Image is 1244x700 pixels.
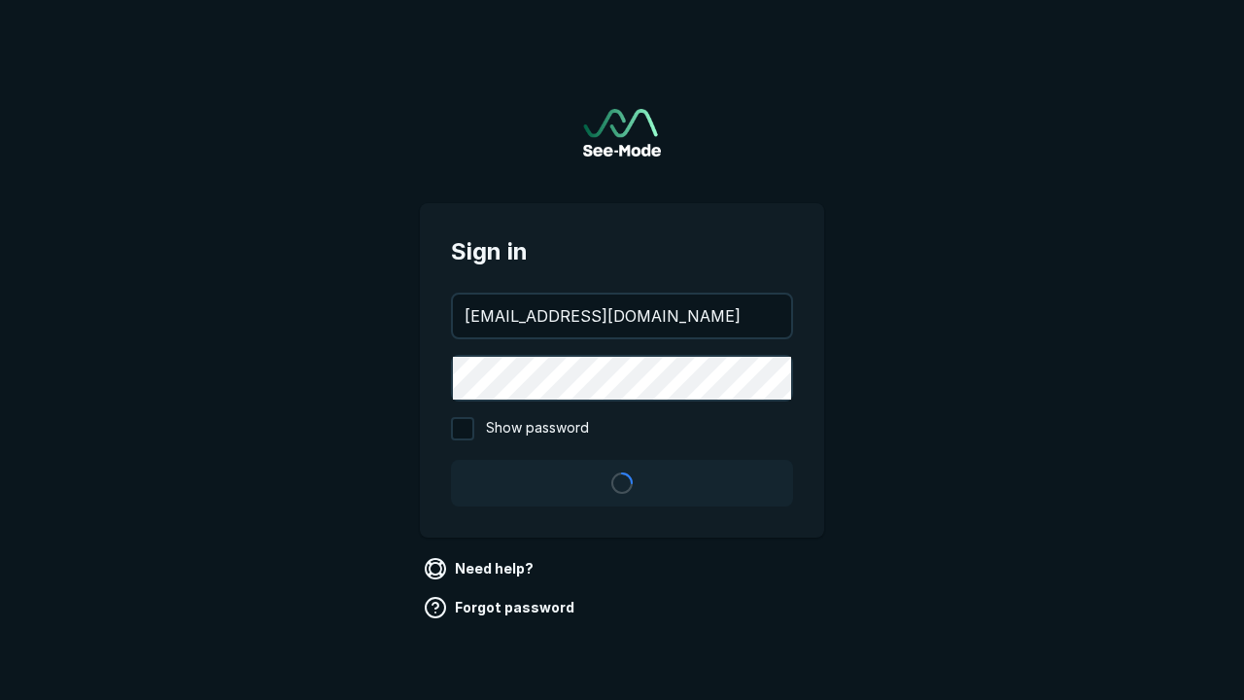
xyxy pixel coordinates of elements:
span: Sign in [451,234,793,269]
input: your@email.com [453,295,791,337]
img: See-Mode Logo [583,109,661,157]
a: Forgot password [420,592,582,623]
a: Need help? [420,553,541,584]
a: Go to sign in [583,109,661,157]
span: Show password [486,417,589,440]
